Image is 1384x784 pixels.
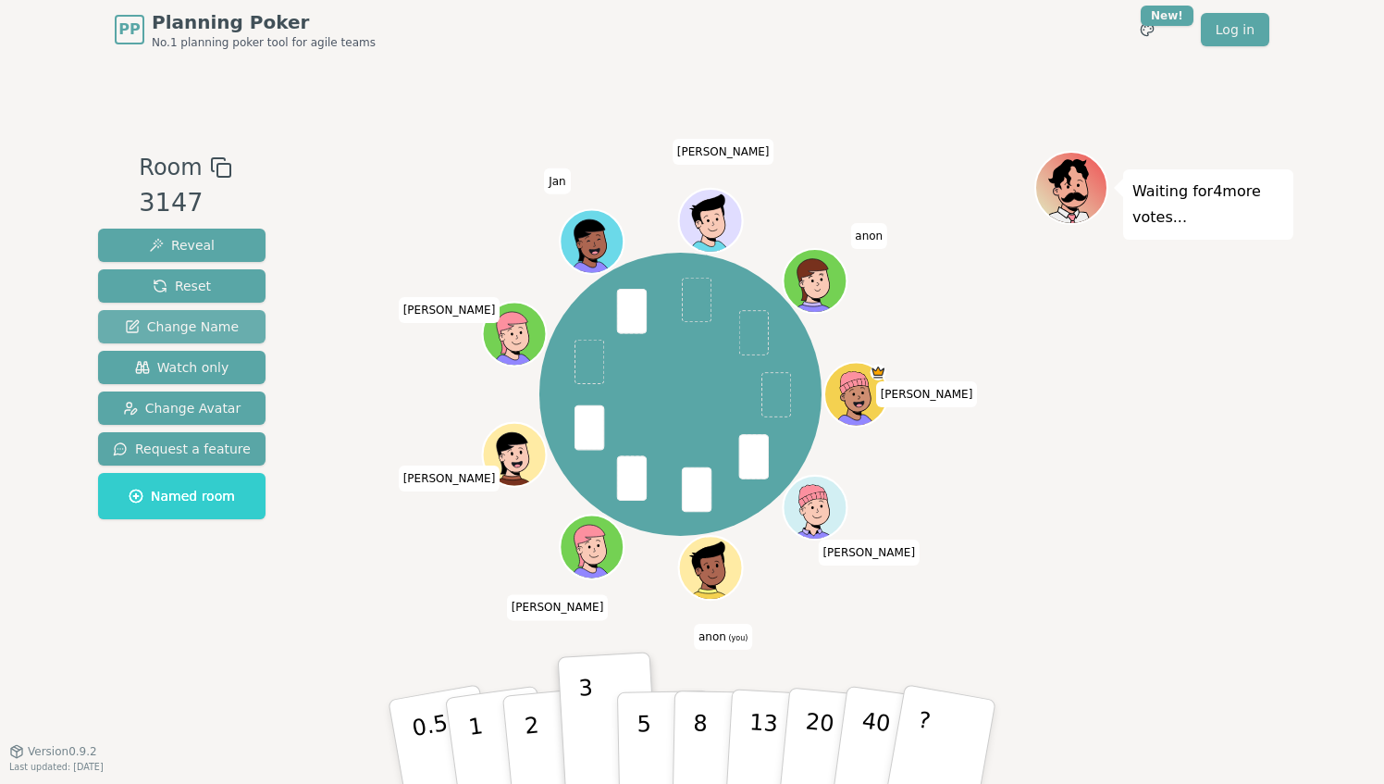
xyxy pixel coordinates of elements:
div: 3147 [139,184,231,222]
span: Click to change your name [850,223,887,249]
span: Click to change your name [876,381,978,407]
span: Version 0.9.2 [28,744,97,759]
p: Waiting for 4 more votes... [1132,179,1284,230]
button: Version0.9.2 [9,744,97,759]
button: Reveal [98,229,266,262]
span: Planning Poker [152,9,376,35]
span: PP [118,19,140,41]
span: Click to change your name [507,595,609,621]
span: Patrick is the host [871,365,886,380]
span: (you) [726,634,748,642]
span: Last updated: [DATE] [9,762,104,772]
button: Reset [98,269,266,303]
span: Reveal [149,236,215,255]
span: No.1 planning poker tool for agile teams [152,35,376,50]
button: Request a feature [98,432,266,466]
button: Change Name [98,310,266,343]
a: Log in [1201,13,1269,46]
span: Named room [129,487,235,505]
span: Change Avatar [123,399,241,417]
button: Click to change your avatar [681,538,741,598]
span: Click to change your name [399,466,500,492]
a: PPPlanning PokerNo.1 planning poker tool for agile teams [115,9,376,50]
span: Change Name [125,317,239,336]
span: Click to change your name [818,540,920,566]
button: Change Avatar [98,392,266,425]
span: Reset [153,277,211,295]
span: Click to change your name [694,624,752,650]
span: Request a feature [113,440,251,458]
p: 3 [578,675,599,776]
button: Watch only [98,351,266,384]
button: Named room [98,473,266,519]
div: New! [1141,6,1193,26]
span: Click to change your name [399,297,500,323]
span: Watch only [135,358,229,377]
span: Click to change your name [673,139,774,165]
span: Click to change your name [544,168,571,194]
span: Room [139,151,202,184]
button: New! [1131,13,1164,46]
